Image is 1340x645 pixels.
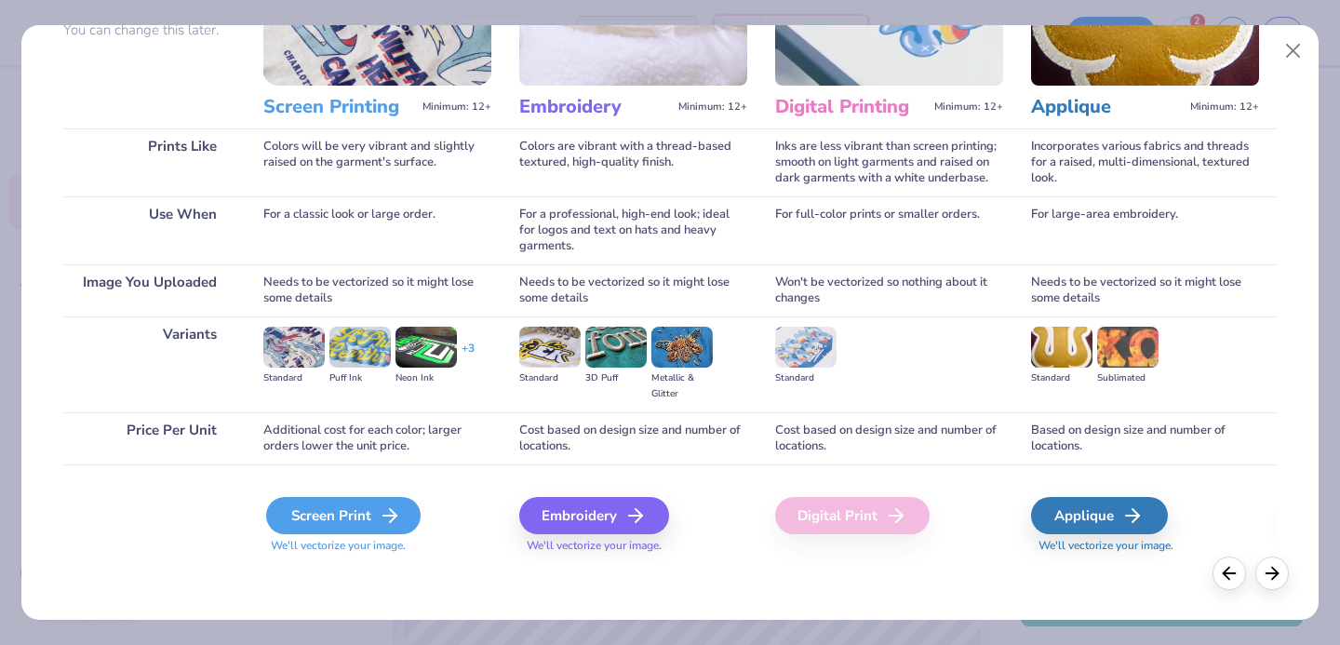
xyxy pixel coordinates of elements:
[263,412,491,464] div: Additional cost for each color; larger orders lower the unit price.
[263,538,491,554] span: We'll vectorize your image.
[1097,327,1159,368] img: Sublimated
[519,497,669,534] div: Embroidery
[519,327,581,368] img: Standard
[1031,538,1259,554] span: We'll vectorize your image.
[263,370,325,386] div: Standard
[422,101,491,114] span: Minimum: 12+
[63,196,235,264] div: Use When
[395,327,457,368] img: Neon Ink
[519,264,747,316] div: Needs to be vectorized so it might lose some details
[775,370,837,386] div: Standard
[63,128,235,196] div: Prints Like
[1031,497,1168,534] div: Applique
[775,196,1003,264] div: For full-color prints or smaller orders.
[519,370,581,386] div: Standard
[775,95,927,119] h3: Digital Printing
[1097,370,1159,386] div: Sublimated
[775,327,837,368] img: Standard
[1031,327,1092,368] img: Standard
[775,264,1003,316] div: Won't be vectorized so nothing about it changes
[1031,412,1259,464] div: Based on design size and number of locations.
[462,341,475,372] div: + 3
[775,412,1003,464] div: Cost based on design size and number of locations.
[519,196,747,264] div: For a professional, high-end look; ideal for logos and text on hats and heavy garments.
[266,497,421,534] div: Screen Print
[1031,264,1259,316] div: Needs to be vectorized so it might lose some details
[651,327,713,368] img: Metallic & Glitter
[263,95,415,119] h3: Screen Printing
[1031,196,1259,264] div: For large-area embroidery.
[519,128,747,196] div: Colors are vibrant with a thread-based textured, high-quality finish.
[329,370,391,386] div: Puff Ink
[519,538,747,554] span: We'll vectorize your image.
[775,497,930,534] div: Digital Print
[1031,370,1092,386] div: Standard
[585,370,647,386] div: 3D Puff
[775,128,1003,196] div: Inks are less vibrant than screen printing; smooth on light garments and raised on dark garments ...
[63,264,235,316] div: Image You Uploaded
[263,196,491,264] div: For a classic look or large order.
[519,412,747,464] div: Cost based on design size and number of locations.
[63,412,235,464] div: Price Per Unit
[585,327,647,368] img: 3D Puff
[263,327,325,368] img: Standard
[263,128,491,196] div: Colors will be very vibrant and slightly raised on the garment's surface.
[329,327,391,368] img: Puff Ink
[63,316,235,412] div: Variants
[651,370,713,402] div: Metallic & Glitter
[63,22,235,38] p: You can change this later.
[519,95,671,119] h3: Embroidery
[934,101,1003,114] span: Minimum: 12+
[678,101,747,114] span: Minimum: 12+
[263,264,491,316] div: Needs to be vectorized so it might lose some details
[395,370,457,386] div: Neon Ink
[1031,128,1259,196] div: Incorporates various fabrics and threads for a raised, multi-dimensional, textured look.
